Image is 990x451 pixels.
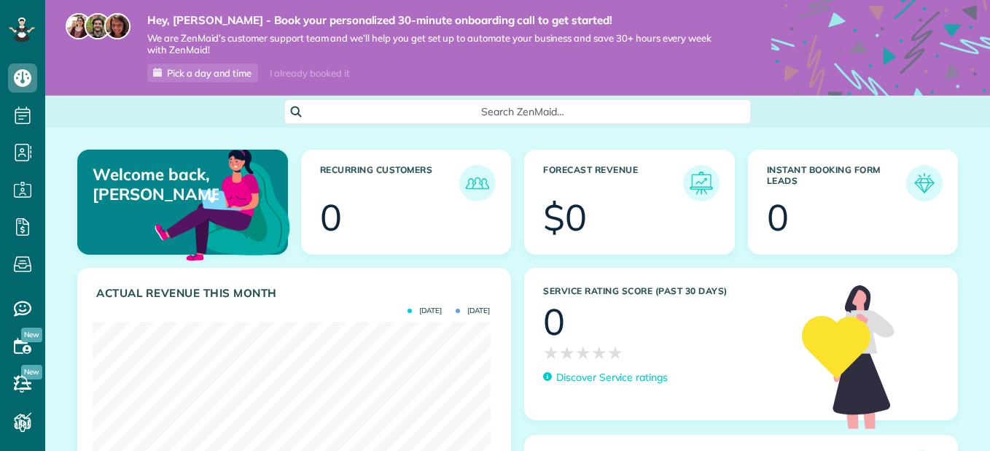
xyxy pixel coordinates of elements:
[261,64,358,82] div: I already booked it
[320,165,460,201] h3: Recurring Customers
[96,287,496,300] h3: Actual Revenue this month
[767,165,907,201] h3: Instant Booking Form Leads
[607,340,623,366] span: ★
[167,67,252,79] span: Pick a day and time
[463,169,492,198] img: icon_recurring_customers-cf858462ba22bcd05b5a5880d41d6543d210077de5bb9ebc9590e49fd87d84ed.png
[543,370,668,385] a: Discover Service ratings
[152,133,293,274] img: dashboard_welcome-42a62b7d889689a78055ac9021e634bf52bae3f8056760290aed330b23ab8690.png
[66,13,92,39] img: maria-72a9807cf96188c08ef61303f053569d2e2a8a1cde33d635c8a3ac13582a053d.jpg
[147,13,728,28] strong: Hey, [PERSON_NAME] - Book your personalized 30-minute onboarding call to get started!
[543,286,787,296] h3: Service Rating score (past 30 days)
[543,304,565,340] div: 0
[687,169,716,198] img: icon_forecast_revenue-8c13a41c7ed35a8dcfafea3cbb826a0462acb37728057bba2d056411b612bbbe.png
[543,199,587,236] div: $0
[147,63,258,82] a: Pick a day and time
[556,370,668,385] p: Discover Service ratings
[85,13,111,39] img: jorge-587dff0eeaa6aab1f244e6dc62b8924c3b6ad411094392a53c71c6c4a576187d.jpg
[456,307,490,315] span: [DATE]
[543,340,559,366] span: ★
[320,199,342,236] div: 0
[147,32,728,57] span: We are ZenMaid’s customer support team and we’ll help you get set up to automate your business an...
[559,340,575,366] span: ★
[408,307,442,315] span: [DATE]
[104,13,130,39] img: michelle-19f622bdf1676172e81f8f8fba1fb50e276960ebfe0243fe18214015130c80e4.jpg
[767,199,789,236] div: 0
[910,169,939,198] img: icon_form_leads-04211a6a04a5b2264e4ee56bc0799ec3eb69b7e499cbb523a139df1d13a81ae0.png
[543,165,683,201] h3: Forecast Revenue
[575,340,591,366] span: ★
[93,165,219,204] p: Welcome back, [PERSON_NAME]!
[591,340,607,366] span: ★
[21,328,42,342] span: New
